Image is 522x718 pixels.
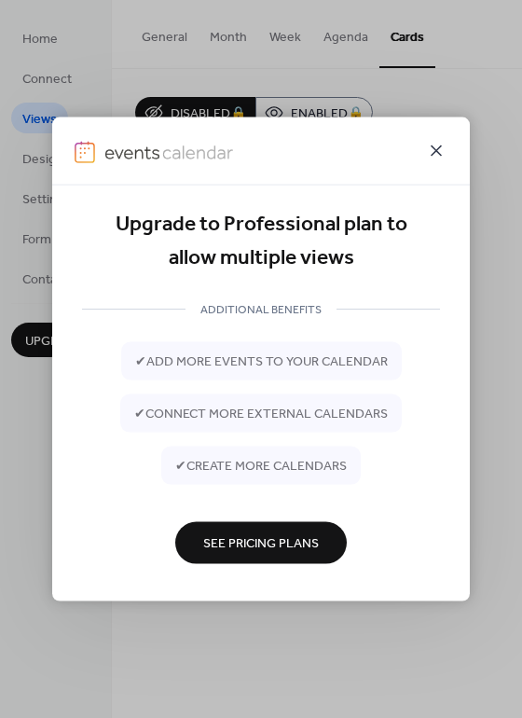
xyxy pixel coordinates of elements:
button: See Pricing Plans [175,521,347,563]
span: See Pricing Plans [203,534,319,554]
span: ADDITIONAL BENEFITS [185,300,337,320]
div: Upgrade to Professional plan to allow multiple views [82,208,440,276]
span: ✔ connect more external calendars [134,405,388,424]
span: ✔ add more events to your calendar [135,352,388,372]
img: logo-type [104,141,233,163]
img: logo-icon [75,141,95,163]
span: ✔ create more calendars [175,457,347,476]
